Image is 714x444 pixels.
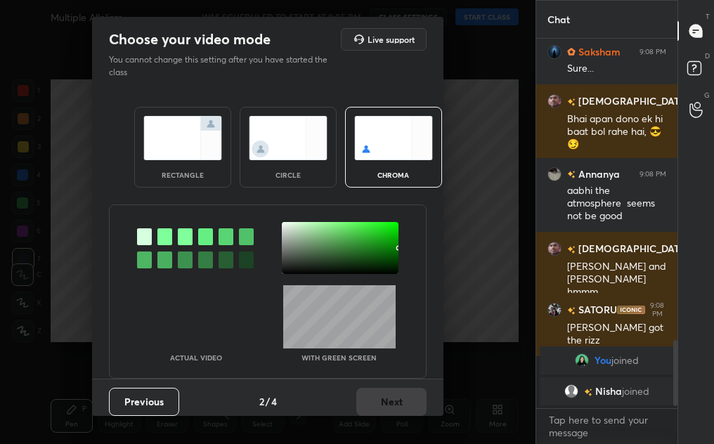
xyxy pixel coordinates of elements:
[368,35,415,44] h5: Live support
[155,171,211,178] div: rectangle
[547,242,562,256] img: 56929b152c2d4a939beb6cd7cc3727ee.jpg
[109,53,337,79] p: You cannot change this setting after you have started the class
[266,394,270,409] h4: /
[584,388,592,396] img: no-rating-badge.077c3623.svg
[109,388,179,416] button: Previous
[536,1,581,38] p: Chat
[576,242,689,256] h6: [DEMOGRAPHIC_DATA]
[567,321,666,348] div: [PERSON_NAME] got the rizz
[260,171,316,178] div: circle
[109,30,271,48] h2: Choose your video mode
[249,116,327,160] img: circleScreenIcon.acc0effb.svg
[576,303,617,318] h6: SATORU
[595,386,622,397] span: Nisha
[576,94,689,109] h6: [DEMOGRAPHIC_DATA]
[547,94,562,108] img: 56929b152c2d4a939beb6cd7cc3727ee.jpg
[536,39,677,408] div: grid
[365,171,422,178] div: chroma
[706,11,710,22] p: T
[704,90,710,100] p: G
[567,246,576,254] img: no-rating-badge.077c3623.svg
[648,301,666,318] div: 9:08 PM
[567,184,666,223] div: aabhi the atmosphere seems not be good
[640,170,666,178] div: 9:08 PM
[170,354,222,361] p: Actual Video
[595,355,611,366] span: You
[567,112,666,152] div: Bhai apan dono ek hi baat bol rahe hai, 😎😏
[564,384,578,398] img: default.png
[567,171,576,178] img: no-rating-badge.077c3623.svg
[576,166,620,181] h6: Annanya
[547,303,562,317] img: 9a776951a8b74d6fad206cecfb3af057.jpg
[567,62,666,76] div: Sure...
[640,48,666,56] div: 9:08 PM
[705,51,710,61] p: D
[547,45,562,59] img: 586f619941d94482a1241478c4f7bee8.jpg
[617,306,645,314] img: iconic-dark.1390631f.png
[259,394,264,409] h4: 2
[271,394,277,409] h4: 4
[611,355,639,366] span: joined
[576,44,621,59] h6: Saksham
[547,167,562,181] img: 11932b9119e4484480d47f106a4aa072.jpg
[301,354,377,361] p: With green screen
[143,116,222,160] img: normalScreenIcon.ae25ed63.svg
[567,98,576,106] img: no-rating-badge.077c3623.svg
[575,353,589,367] img: 9a7fcd7d765c4f259b8b688c0b597ba8.jpg
[622,386,649,397] span: joined
[567,260,666,299] div: [PERSON_NAME] and [PERSON_NAME] hmmm...
[567,48,576,56] img: Learner_Badge_hustler_a18805edde.svg
[567,307,576,315] img: no-rating-badge.077c3623.svg
[354,116,433,160] img: chromaScreenIcon.c19ab0a0.svg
